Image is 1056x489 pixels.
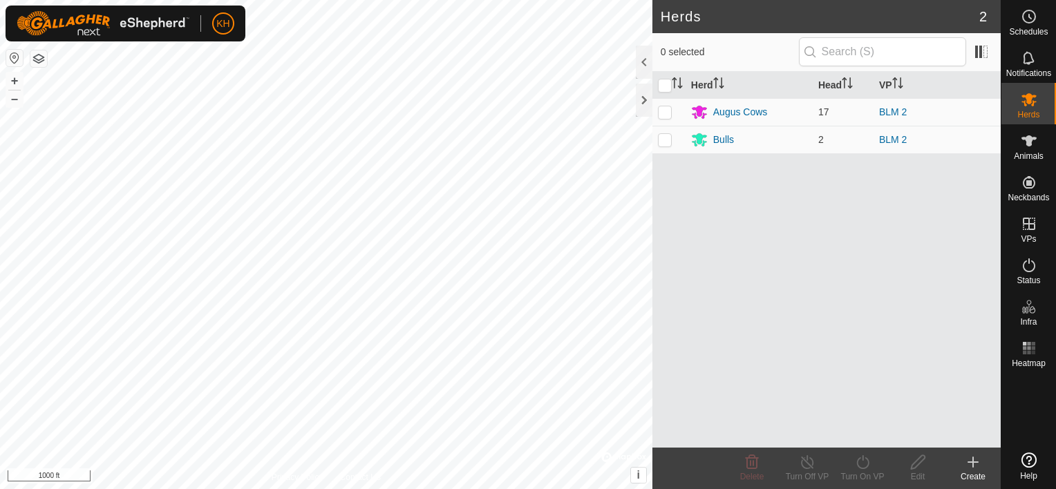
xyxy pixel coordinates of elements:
div: Turn Off VP [780,470,835,483]
button: – [6,90,23,107]
span: Delete [740,472,764,481]
button: i [631,468,646,483]
span: 2 [818,134,824,145]
span: Neckbands [1008,193,1049,202]
span: Notifications [1006,69,1051,77]
p-sorticon: Activate to sort [672,79,683,90]
span: VPs [1021,235,1036,243]
a: Contact Us [340,471,381,483]
a: BLM 2 [879,134,907,145]
span: 2 [979,6,987,27]
span: Heatmap [1012,359,1046,367]
img: Gallagher Logo [17,11,189,36]
span: Help [1020,472,1037,480]
p-sorticon: Activate to sort [892,79,903,90]
div: Edit [890,470,945,483]
input: Search (S) [799,37,966,66]
span: Schedules [1009,28,1048,36]
span: KH [216,17,229,31]
div: Bulls [713,133,734,147]
a: BLM 2 [879,106,907,117]
span: Infra [1020,318,1037,326]
span: 0 selected [661,45,799,59]
p-sorticon: Activate to sort [842,79,853,90]
button: Map Layers [30,50,47,67]
div: Augus Cows [713,105,768,119]
th: Herd [686,72,813,99]
span: Herds [1017,111,1039,119]
span: 17 [818,106,829,117]
button: Reset Map [6,50,23,66]
div: Create [945,470,1001,483]
span: Status [1017,276,1040,285]
div: Turn On VP [835,470,890,483]
a: Privacy Policy [272,471,323,483]
th: Head [813,72,874,99]
span: Animals [1014,152,1044,160]
button: + [6,73,23,89]
p-sorticon: Activate to sort [713,79,724,90]
a: Help [1001,447,1056,486]
h2: Herds [661,8,979,25]
span: i [637,469,640,481]
th: VP [874,72,1001,99]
